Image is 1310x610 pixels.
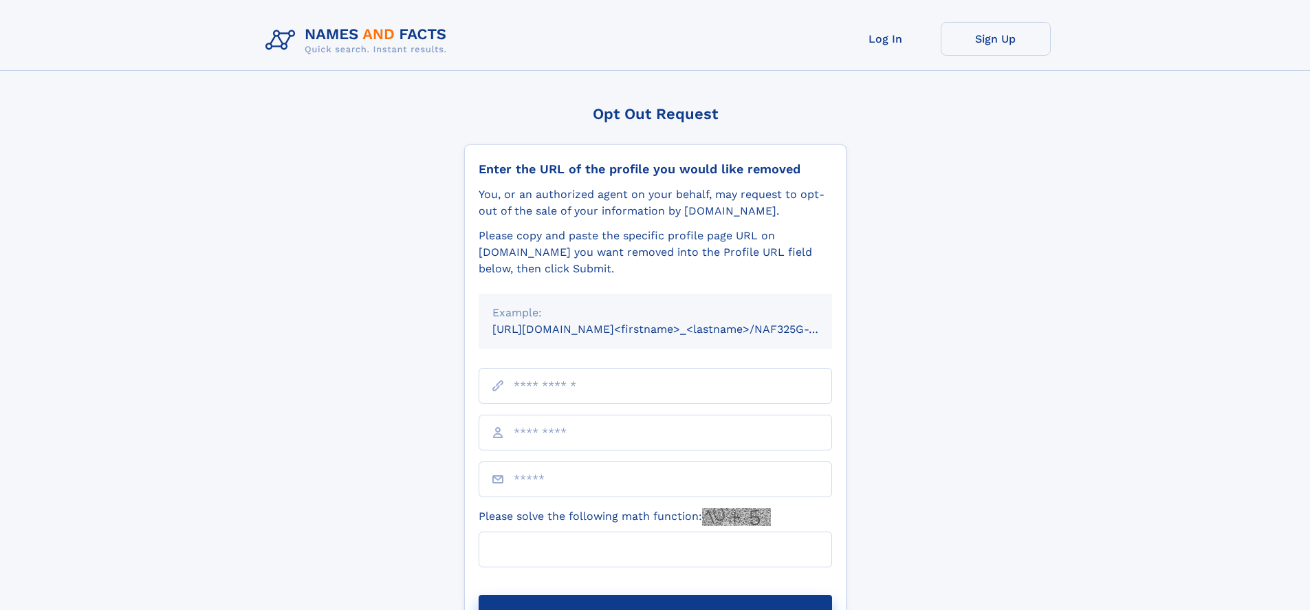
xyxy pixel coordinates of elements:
[464,105,847,122] div: Opt Out Request
[479,162,832,177] div: Enter the URL of the profile you would like removed
[479,186,832,219] div: You, or an authorized agent on your behalf, may request to opt-out of the sale of your informatio...
[941,22,1051,56] a: Sign Up
[260,22,458,59] img: Logo Names and Facts
[831,22,941,56] a: Log In
[479,508,771,526] label: Please solve the following math function:
[479,228,832,277] div: Please copy and paste the specific profile page URL on [DOMAIN_NAME] you want removed into the Pr...
[492,305,818,321] div: Example:
[492,323,858,336] small: [URL][DOMAIN_NAME]<firstname>_<lastname>/NAF325G-xxxxxxxx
